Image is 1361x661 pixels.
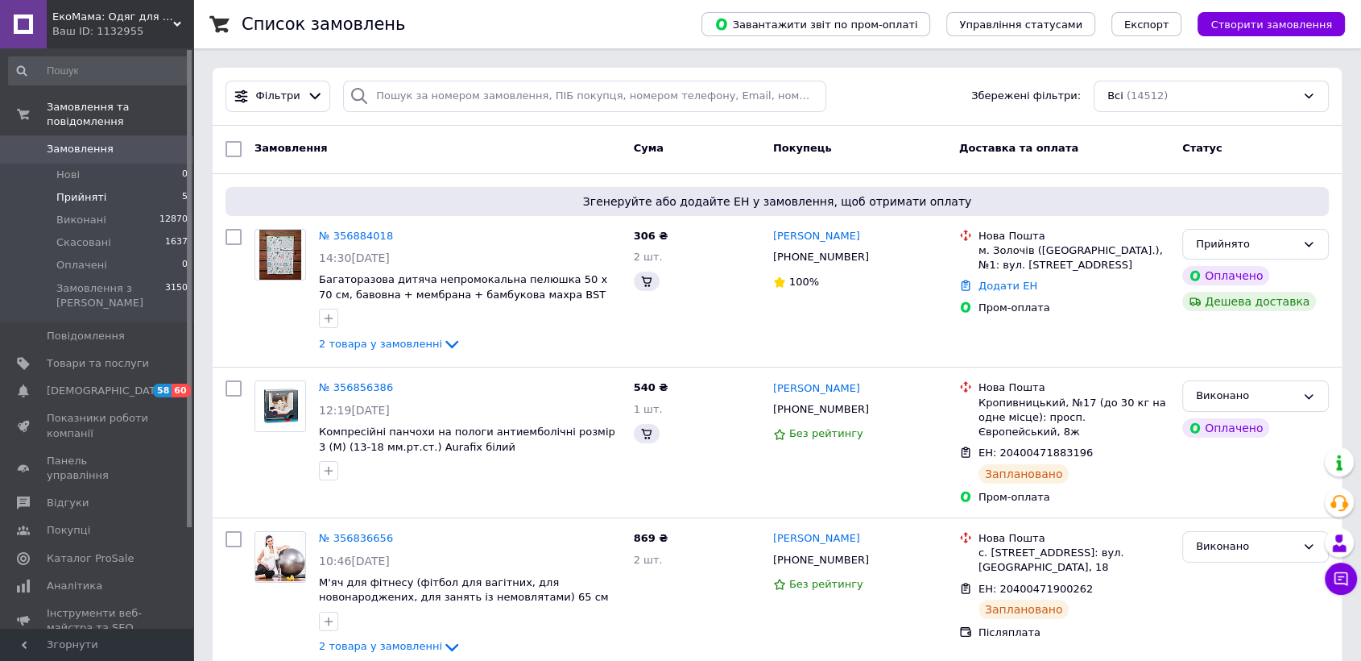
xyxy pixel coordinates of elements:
[319,426,615,453] a: Компресійні панчохи на пологи антиемболічні розмір 3 (M) (13-18 мм.рт.ст.) Aurafix білий
[254,229,306,281] a: Фото товару
[1196,236,1296,253] div: Прийнято
[47,100,193,129] span: Замовлення та повідомлення
[56,190,106,205] span: Прийняті
[52,24,193,39] div: Ваш ID: 1132955
[978,229,1169,243] div: Нова Пошта
[319,640,461,652] a: 2 товара у замовленні
[1196,538,1296,555] div: Виконано
[343,81,826,112] input: Пошук за номером замовлення, ПІБ покупця, номером телефону, Email, номером накладної
[56,213,106,227] span: Виконані
[770,247,872,268] div: [PHONE_NUMBER]
[978,490,1169,505] div: Пром-оплата
[634,381,668,393] span: 540 ₴
[165,235,188,250] span: 1637
[773,229,860,244] a: [PERSON_NAME]
[47,384,166,398] span: [DEMOGRAPHIC_DATA]
[978,464,1069,484] div: Заплановано
[159,213,188,227] span: 12870
[978,396,1169,440] div: Кропивницький, №17 (до 30 кг на одне місце): просп. Європейський, 8ж
[978,447,1093,459] span: ЕН: 20400471883196
[319,273,607,315] a: Багаторазова дитяча непромокальна пелюшка 50 х 70 см, бавовна + мембрана + бамбукова махра BST Бі...
[56,281,165,310] span: Замовлення з [PERSON_NAME]
[978,626,1169,640] div: Післяплата
[789,427,863,439] span: Без рейтингу
[1210,19,1332,31] span: Створити замовлення
[1181,18,1345,30] a: Створити замовлення
[56,235,111,250] span: Скасовані
[1198,12,1345,36] button: Створити замовлення
[56,258,107,272] span: Оплачені
[47,329,125,343] span: Повідомлення
[978,531,1169,546] div: Нова Пошта
[978,301,1169,315] div: Пром-оплата
[254,142,327,154] span: Замовлення
[255,533,305,581] img: Фото товару
[259,230,300,280] img: Фото товару
[319,641,442,653] span: 2 товара у замовленні
[182,190,188,205] span: 5
[789,276,819,288] span: 100%
[1111,12,1182,36] button: Експорт
[959,19,1082,31] span: Управління статусами
[47,454,149,483] span: Панель управління
[789,578,863,590] span: Без рейтингу
[1325,563,1357,595] button: Чат з покупцем
[634,532,668,544] span: 869 ₴
[959,142,1078,154] span: Доставка та оплата
[978,583,1093,595] span: ЕН: 20400471900262
[232,193,1322,210] span: Згенеруйте або додайте ЕН у замовлення, щоб отримати оплату
[634,403,663,415] span: 1 шт.
[978,546,1169,575] div: с. [STREET_ADDRESS]: вул. [GEOGRAPHIC_DATA], 18
[1127,89,1169,102] span: (14512)
[47,579,102,593] span: Аналітика
[1182,292,1316,311] div: Дешева доставка
[770,550,872,571] div: [PHONE_NUMBER]
[634,554,663,566] span: 2 шт.
[1107,89,1123,104] span: Всі
[946,12,1095,36] button: Управління статусами
[182,258,188,272] span: 0
[255,381,305,431] img: Фото товару
[319,381,393,393] a: № 356856386
[182,168,188,182] span: 0
[978,380,1169,395] div: Нова Пошта
[319,230,393,242] a: № 356884018
[254,380,306,432] a: Фото товару
[634,251,663,263] span: 2 шт.
[319,252,390,264] span: 14:30[DATE]
[47,551,134,566] span: Каталог ProSale
[773,381,860,397] a: [PERSON_NAME]
[634,142,664,154] span: Cума
[47,523,90,538] span: Покупці
[254,531,306,583] a: Фото товару
[1182,142,1222,154] span: Статус
[1196,388,1296,405] div: Виконано
[714,17,917,31] span: Завантажити звіт по пром-оплаті
[978,280,1037,292] a: Додати ЕН
[1182,266,1269,285] div: Оплачено
[319,338,442,350] span: 2 товара у замовленні
[56,168,80,182] span: Нові
[165,281,188,310] span: 3150
[1124,19,1169,31] span: Експорт
[47,606,149,635] span: Інструменти веб-майстра та SEO
[47,356,149,371] span: Товари та послуги
[1182,418,1269,438] div: Оплачено
[319,555,390,567] span: 10:46[DATE]
[47,411,149,440] span: Показники роботи компанії
[319,576,609,618] a: М'яч для фітнесу (фітбол для вагітних, для новонароджених, для занять із немовлятами) 65 см Profi...
[319,338,461,350] a: 2 товара у замовленні
[47,496,89,510] span: Відгуки
[770,399,872,420] div: [PHONE_NUMBER]
[634,230,668,242] span: 306 ₴
[8,56,189,85] input: Пошук
[242,15,405,34] h1: Список замовлень
[256,89,300,104] span: Фільтри
[47,142,114,156] span: Замовлення
[773,142,832,154] span: Покупець
[773,531,860,547] a: [PERSON_NAME]
[172,384,190,397] span: 60
[319,532,393,544] a: № 356836656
